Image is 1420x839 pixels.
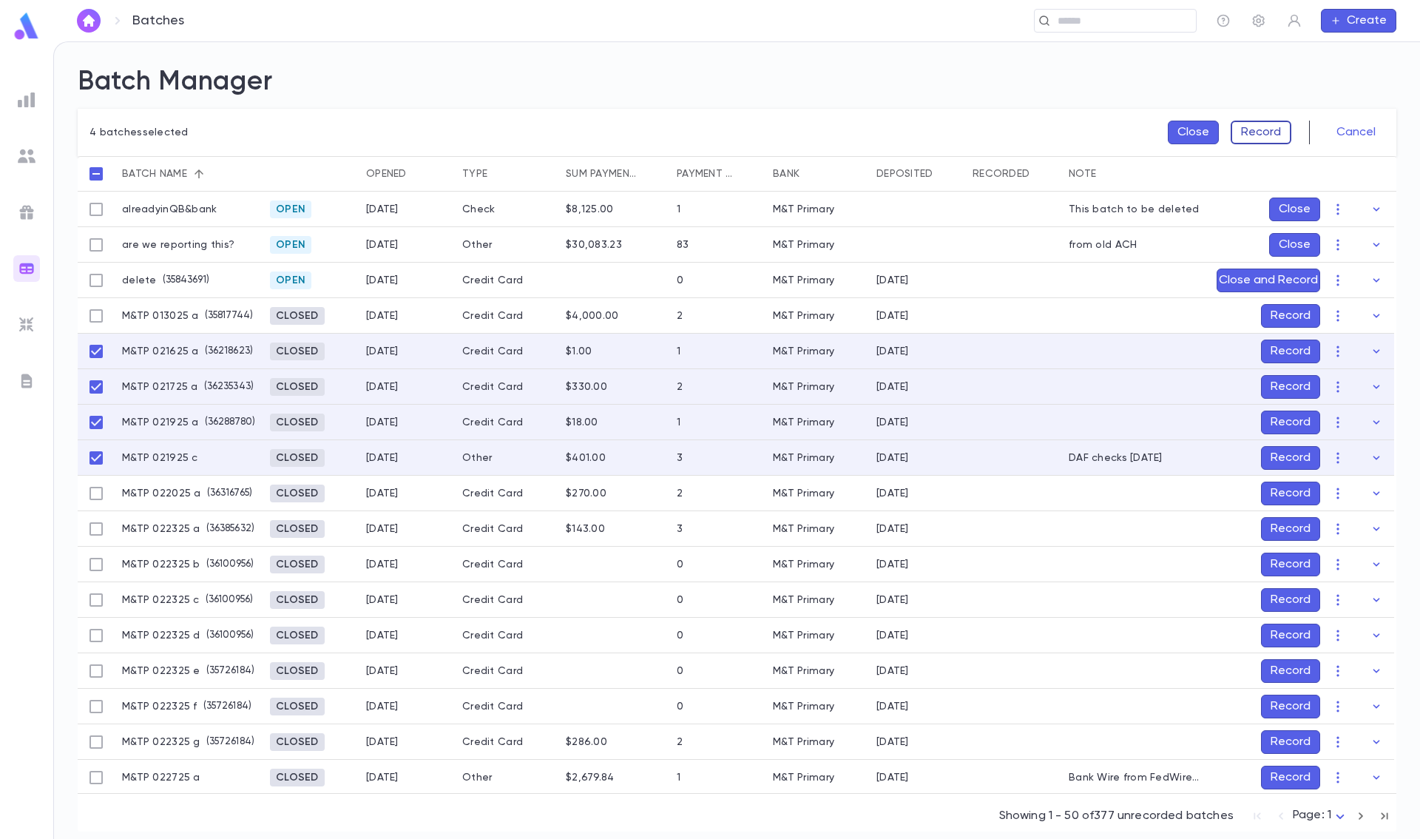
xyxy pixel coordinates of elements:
[270,701,325,712] span: Closed
[1069,239,1137,251] p: from old ACH
[200,557,254,572] p: ( 36100956 )
[876,559,909,570] div: 2/24/2025
[1231,121,1291,144] button: Record
[455,476,558,511] div: Credit Card
[122,239,234,251] p: are we reporting this?
[270,559,325,570] span: Closed
[876,381,909,393] div: 2/18/2025
[999,809,1234,823] p: Showing 1 - 50 of 377 unrecorded batches
[270,594,325,606] span: Closed
[1261,588,1320,612] button: Record
[1293,809,1331,821] span: Page: 1
[455,227,558,263] div: Other
[122,559,200,570] p: M&TP 022325 b
[677,417,680,428] div: 1
[366,239,399,251] div: 4/27/2025
[270,274,311,286] span: Open
[270,523,325,535] span: Closed
[201,486,252,501] p: ( 36316765 )
[1069,203,1200,215] p: This batch to be deleted
[200,664,254,678] p: ( 35726184 )
[876,630,909,641] div: 2/24/2025
[876,274,909,286] div: 3/6/2025
[122,346,199,357] p: M&TP 021625 a
[270,627,325,644] div: Closed 8/11/2025
[773,488,834,499] div: M&T Primary
[270,488,325,499] span: Closed
[773,203,834,215] div: M&T Primary
[270,307,325,325] div: Closed 8/11/2025
[1293,804,1349,827] div: Page: 1
[366,736,399,748] div: 2/23/2025
[876,310,909,322] div: 1/31/2025
[122,701,197,712] p: M&TP 022325 f
[773,239,834,251] div: M&T Primary
[677,346,680,357] div: 1
[677,630,683,641] div: 0
[366,156,407,192] div: Opened
[876,346,909,357] div: 2/18/2025
[566,381,607,393] div: $330.00
[566,346,592,357] div: $1.00
[455,156,558,192] div: Type
[122,630,200,641] p: M&TP 022325 d
[366,452,399,464] div: 2/19/2025
[566,452,606,464] div: $401.00
[462,156,487,192] div: Type
[677,559,683,570] div: 0
[566,203,614,215] div: $8,125.00
[566,417,598,428] div: $18.00
[876,417,909,428] div: 2/20/2025
[122,417,199,428] p: M&TP 021925 a
[366,772,399,784] div: 2/27/2025
[773,274,834,286] div: M&T Primary
[270,239,311,251] span: Open
[187,162,211,186] button: Sort
[1328,121,1384,144] button: Cancel
[773,630,834,641] div: M&T Primary
[270,346,325,357] span: Closed
[773,452,834,464] div: M&T Primary
[638,162,662,186] button: Sort
[270,698,325,715] div: Closed 2/23/2025
[270,772,325,784] span: Closed
[455,192,558,227] div: Check
[18,260,35,277] img: batches_gradient.0a22e14384a92aa4cd678275c0c39cc4.svg
[677,736,683,748] div: 2
[366,417,399,428] div: 2/19/2025
[1217,269,1320,292] button: Close and Record
[677,665,683,677] div: 0
[270,343,325,360] div: Closed 8/11/2025
[677,594,683,606] div: 0
[366,701,399,712] div: 2/23/2025
[965,156,1061,192] div: Recorded
[197,699,251,714] p: ( 35726184 )
[773,772,834,784] div: M&T Primary
[773,736,834,748] div: M&T Primary
[1261,411,1320,434] button: Record
[270,452,325,464] span: Closed
[359,156,455,192] div: Opened
[270,556,325,573] div: Closed 8/11/2025
[455,653,558,689] div: Credit Card
[1261,624,1320,647] button: Record
[1261,659,1320,683] button: Record
[1061,156,1209,192] div: Note
[487,162,511,186] button: Sort
[122,274,157,286] p: delete
[270,769,325,786] div: Closed 8/11/2025
[677,701,683,712] div: 0
[876,701,909,712] div: 2/23/2025
[455,760,558,795] div: Other
[773,594,834,606] div: M&T Primary
[933,162,957,186] button: Sort
[876,736,909,748] div: 2/24/2025
[876,523,909,535] div: 2/24/2025
[122,381,198,393] p: M&TP 021725 a
[200,522,254,536] p: ( 36385632 )
[566,488,606,499] div: $270.00
[270,520,325,538] div: Closed 8/11/2025
[132,13,184,29] p: Batches
[677,310,683,322] div: 2
[366,274,399,286] div: 3/4/2025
